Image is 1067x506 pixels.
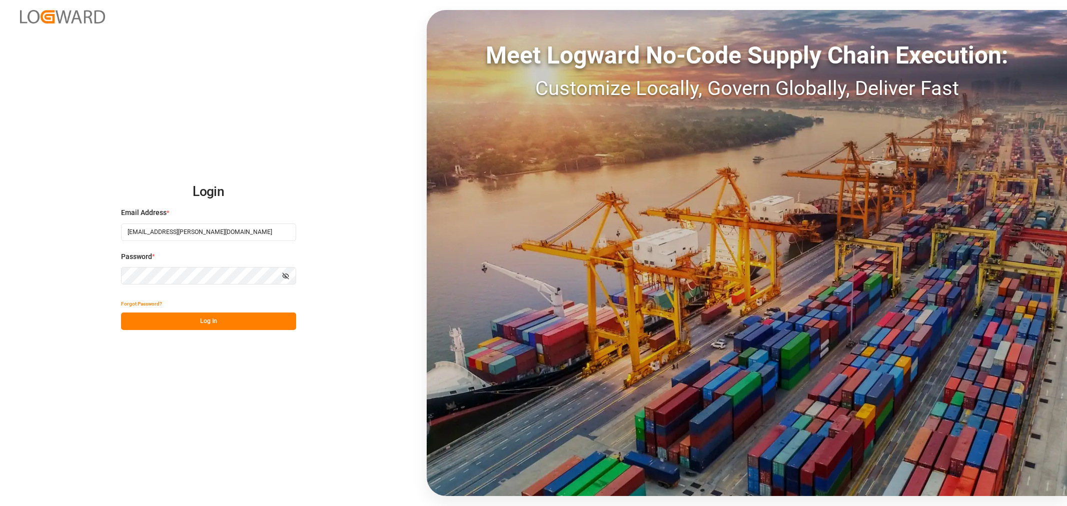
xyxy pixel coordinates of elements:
[121,207,167,218] span: Email Address
[427,37,1067,73] div: Meet Logward No-Code Supply Chain Execution:
[121,251,152,262] span: Password
[121,176,296,208] h2: Login
[121,295,162,312] button: Forgot Password?
[20,10,105,23] img: Logward_new_orange.png
[427,73,1067,103] div: Customize Locally, Govern Globally, Deliver Fast
[121,312,296,330] button: Log In
[121,223,296,241] input: Enter your email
